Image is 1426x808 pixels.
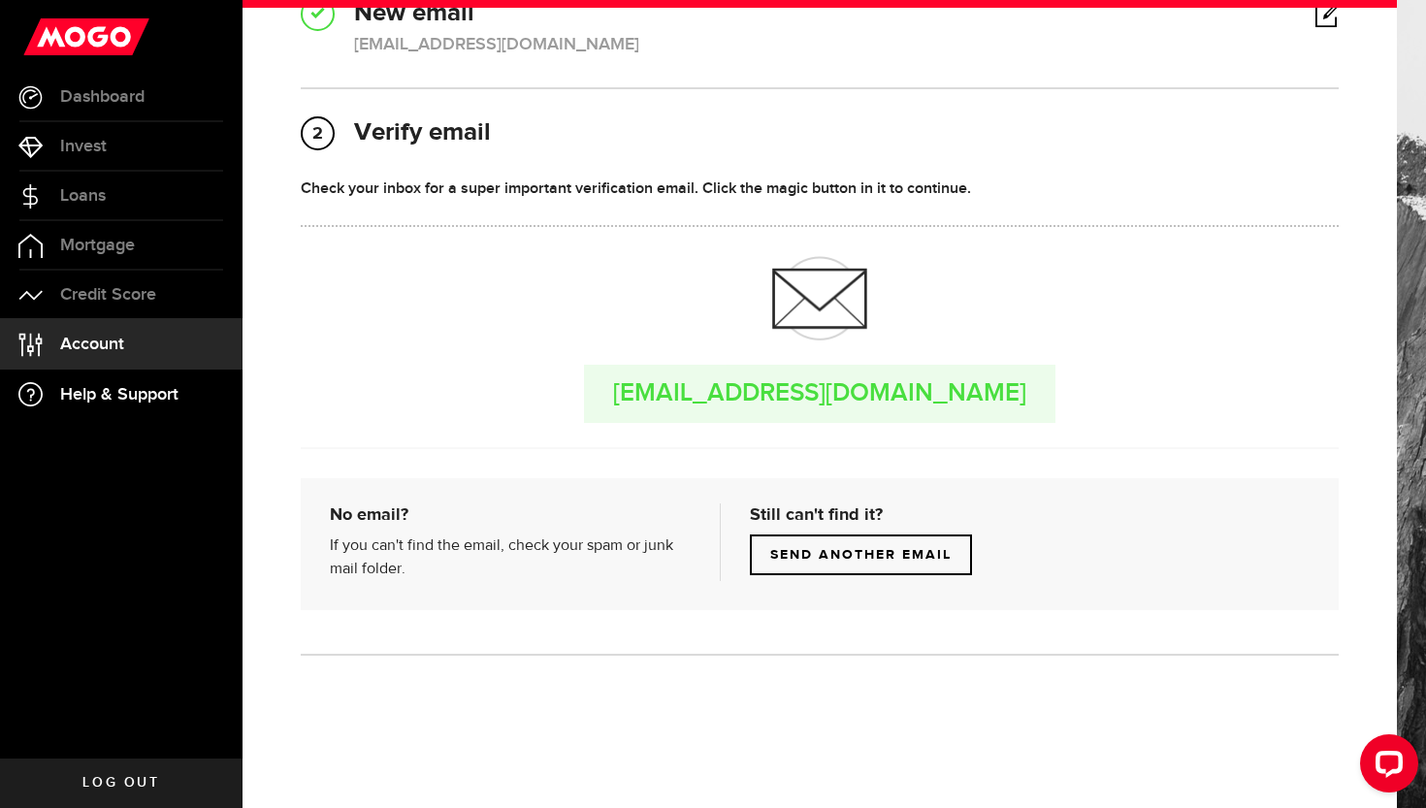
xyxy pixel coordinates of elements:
[301,178,1339,227] p: Check your inbox for a super important verification email. Click the magic button in it to continue.
[60,237,135,254] span: Mortgage
[584,365,1055,422] span: [EMAIL_ADDRESS][DOMAIN_NAME]
[60,286,156,304] span: Credit Score
[354,31,639,57] div: [EMAIL_ADDRESS][DOMAIN_NAME]
[330,534,700,581] p: If you can't find the email, check your spam or junk mail folder.
[750,503,1247,527] h6: Still can't find it?
[772,256,867,340] img: Email Icon
[60,138,107,155] span: Invest
[60,187,106,205] span: Loans
[60,386,178,404] span: Help & Support
[60,88,145,106] span: Dashboard
[303,118,333,149] span: 2
[82,776,159,790] span: Log out
[301,118,1339,148] h2: Verify email
[1345,727,1426,808] iframe: LiveChat chat widget
[330,503,637,527] h6: No email?
[750,534,972,575] button: Send another email
[60,336,124,353] span: Account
